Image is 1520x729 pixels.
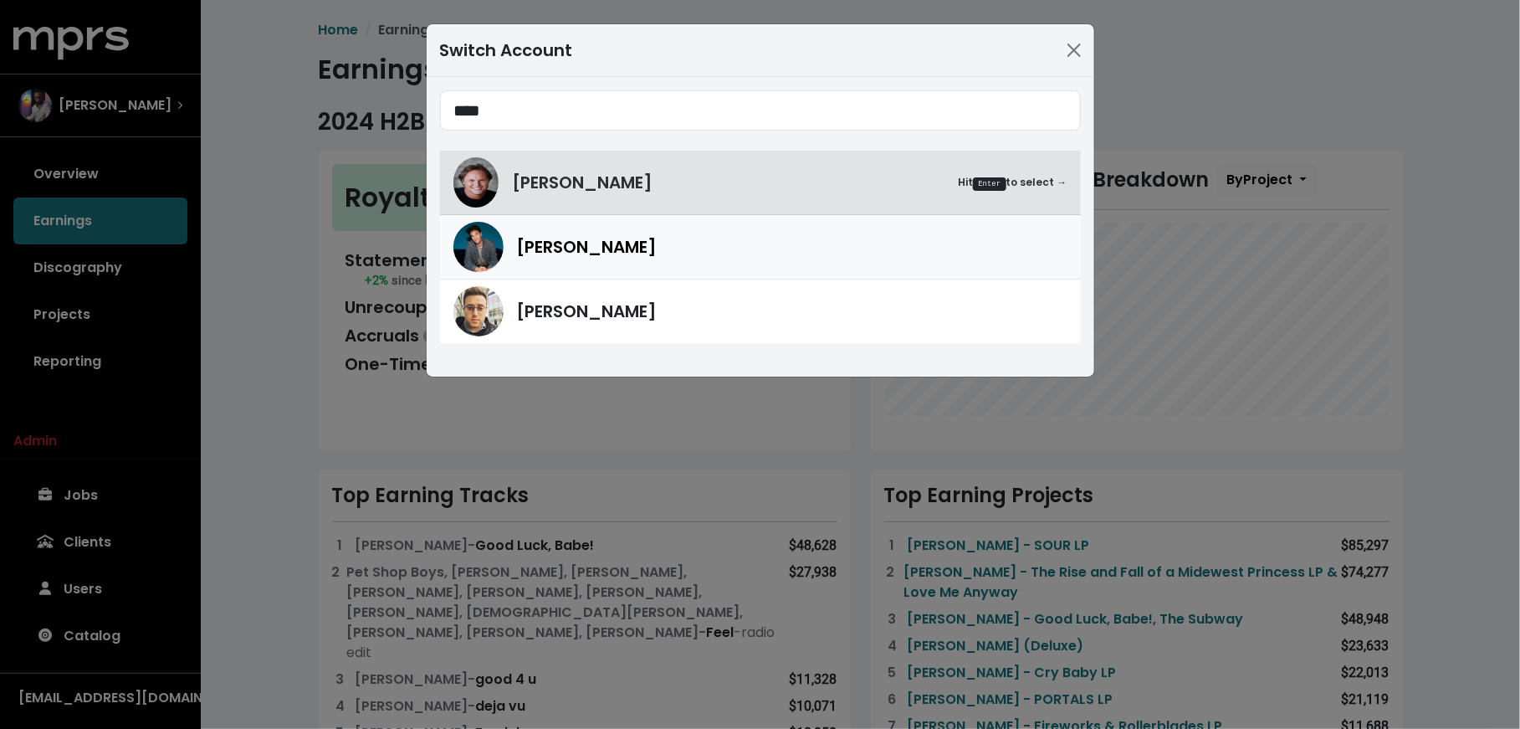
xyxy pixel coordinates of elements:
span: [PERSON_NAME] [512,170,653,195]
a: Scott Harris[PERSON_NAME] [440,215,1081,280]
span: [PERSON_NAME] [517,234,658,259]
div: Switch Account [440,38,573,63]
button: Close [1061,37,1088,64]
img: Scott Harris [453,222,504,272]
small: Hit to select → [958,175,1067,191]
a: Scott Hendricks[PERSON_NAME]HitEnterto select → [440,151,1081,215]
img: Scott Hendricks [453,157,499,208]
img: Scott Effman [453,286,504,336]
input: Search accounts [440,90,1081,131]
a: Scott Effman[PERSON_NAME] [440,280,1081,343]
span: [PERSON_NAME] [517,299,658,324]
kbd: Enter [973,177,1006,191]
